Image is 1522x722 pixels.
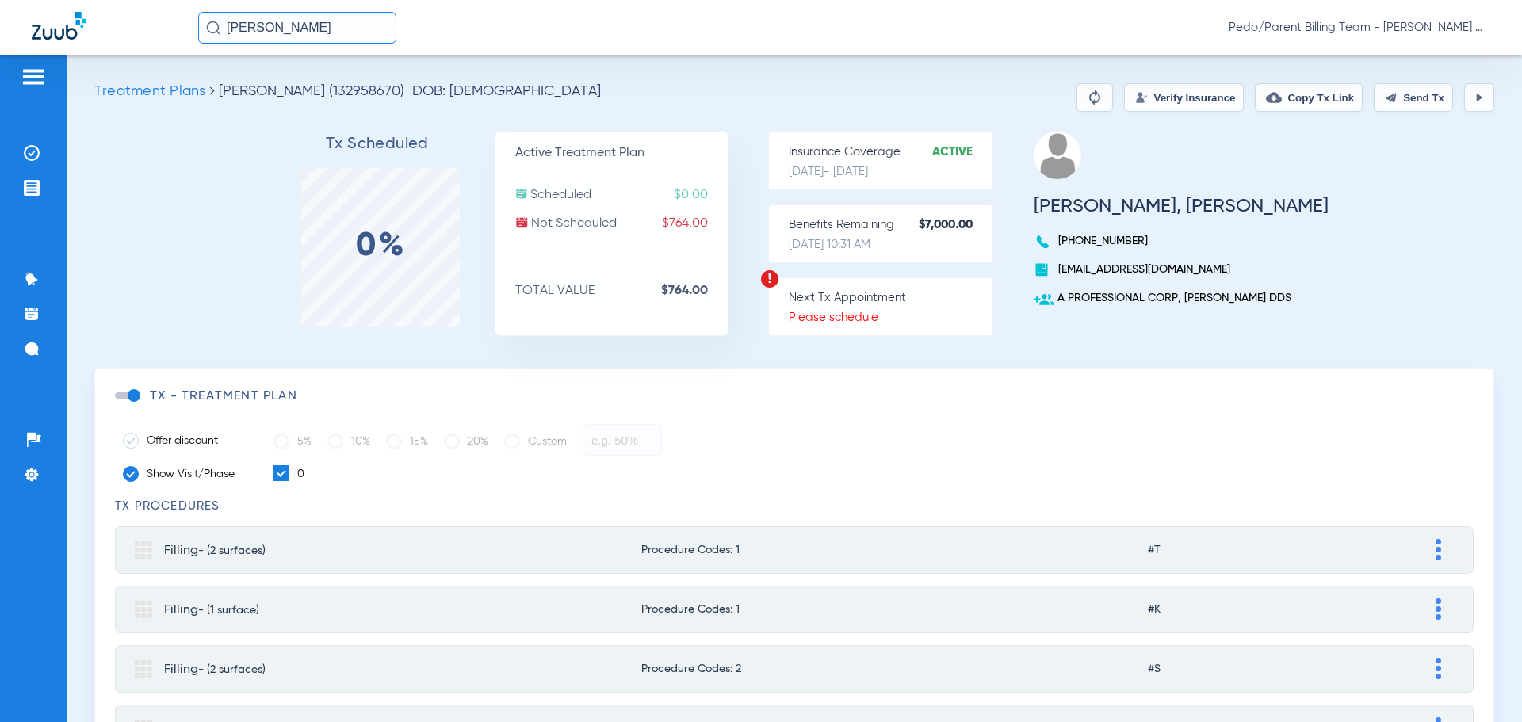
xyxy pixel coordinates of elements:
span: Filling [164,604,259,617]
label: 20% [444,426,488,457]
img: group-dot-blue.svg [1436,658,1441,679]
span: - (2 surfaces) [198,545,266,556]
img: group.svg [135,660,152,678]
p: TOTAL VALUE [515,283,728,299]
span: $0.00 [674,187,728,203]
label: 15% [386,426,428,457]
iframe: Chat Widget [1443,646,1522,722]
p: Scheduled [515,187,728,203]
label: 0% [356,239,406,254]
p: [PHONE_NUMBER] [1034,233,1329,249]
button: Verify Insurance [1124,83,1244,112]
img: play.svg [1473,91,1486,104]
img: Zuub Logo [32,12,86,40]
span: Pedo/Parent Billing Team - [PERSON_NAME] Mesa - Ortho | The Super Dentists [1229,20,1490,36]
img: book.svg [1034,262,1050,277]
span: Procedure Codes: 2 [641,663,1035,674]
p: Next Tx Appointment [789,290,992,306]
p: [EMAIL_ADDRESS][DOMAIN_NAME] [1034,262,1329,277]
label: Custom [504,426,567,457]
input: Search for patients [198,12,396,44]
span: DOB: [DEMOGRAPHIC_DATA] [412,83,601,99]
label: 5% [273,426,312,457]
span: #S [1148,663,1317,674]
span: Procedure Codes: 1 [641,604,1035,615]
label: Offer discount [123,433,250,449]
img: warning.svg [760,269,779,288]
img: hamburger-icon [21,67,46,86]
img: Search Icon [206,21,220,35]
h3: [PERSON_NAME], [PERSON_NAME] [1034,198,1329,214]
button: Copy Tx Link [1255,83,1363,112]
p: Benefits Remaining [789,217,992,233]
strong: $764.00 [661,283,728,299]
span: $764.00 [662,216,728,231]
img: not-scheduled.svg [515,216,529,229]
span: - (2 surfaces) [198,664,266,675]
img: profile.png [1034,132,1081,179]
mat-expansion-panel-header: Filling- (2 surfaces)Procedure Codes: 1#T [115,526,1474,574]
strong: Active [932,144,992,160]
span: #K [1148,604,1317,615]
label: 10% [327,426,370,457]
img: group.svg [135,601,152,618]
span: Filling [164,544,266,557]
p: A PROFESSIONAL CORP, [PERSON_NAME] DDS [1034,290,1329,306]
img: group-dot-blue.svg [1436,598,1441,620]
img: group.svg [135,541,152,559]
input: e.g. 50% [583,424,662,456]
p: Insurance Coverage [789,144,992,160]
img: voice-call-b.svg [1034,233,1054,250]
h3: Tx Scheduled [261,136,495,152]
span: #T [1148,544,1317,556]
p: [DATE] 10:31 AM [789,237,992,253]
span: Treatment Plans [94,84,205,98]
span: [PERSON_NAME] (132958670) [219,84,404,98]
mat-expansion-panel-header: Filling- (1 surface)Procedure Codes: 1#K [115,586,1474,633]
img: send.svg [1385,91,1398,104]
p: Active Treatment Plan [515,145,728,161]
p: Please schedule [789,310,992,326]
span: - (1 surface) [198,605,259,616]
img: link-copy.png [1266,90,1282,105]
img: Reparse [1085,88,1104,107]
strong: $7,000.00 [919,217,992,233]
p: Not Scheduled [515,216,728,231]
img: group-dot-blue.svg [1436,539,1441,560]
button: Send Tx [1374,83,1453,112]
h3: TX Procedures [115,499,1474,514]
img: scheduled.svg [515,187,528,200]
img: add-user.svg [1034,290,1054,310]
label: 0 [273,465,304,483]
mat-expansion-panel-header: Filling- (2 surfaces)Procedure Codes: 2#S [115,645,1474,693]
span: Filling [164,663,266,676]
img: Verify Insurance [1135,91,1148,104]
label: Show Visit/Phase [123,466,250,482]
h3: TX - Treatment Plan [150,388,297,404]
p: [DATE] - [DATE] [789,164,992,180]
span: Procedure Codes: 1 [641,544,1035,556]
